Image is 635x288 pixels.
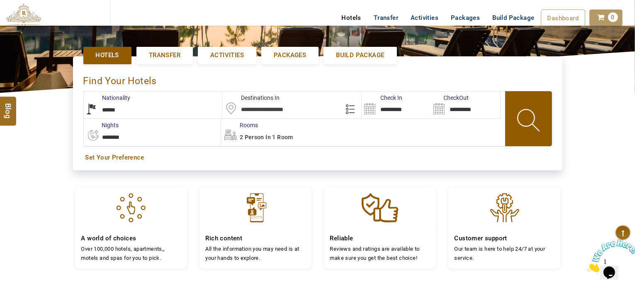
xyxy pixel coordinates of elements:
a: Set Your Preference [85,153,550,162]
div: Find Your Hotels [83,67,552,91]
p: Reviews and ratings are available to make sure you get the best choice! [330,244,430,262]
h4: Reliable [330,235,430,242]
a: 0 [589,10,623,26]
span: Activities [210,51,244,60]
label: Check In [362,94,402,102]
a: Packages [445,10,486,26]
label: Rooms [221,121,258,129]
a: Transfer [367,10,404,26]
label: nights [83,121,119,129]
span: Packages [274,51,306,60]
span: 1 [3,3,7,10]
span: Blog [3,103,14,110]
label: CheckOut [431,94,469,102]
a: Hotels [336,10,367,26]
span: Dashboard [547,15,579,22]
h4: A world of choices [81,235,181,242]
input: Search [431,92,500,119]
a: Packages [261,47,319,64]
a: Transfer [136,47,193,64]
a: Hotels [83,47,131,64]
label: Nationality [84,94,131,102]
img: Chat attention grabber [3,3,55,36]
label: Destinations In [222,94,280,102]
p: Our team is here to help 24/7 at your service. [455,244,554,262]
span: Hotels [96,51,119,60]
a: Build Package [486,10,540,26]
img: The Royal Line Holidays [6,3,41,35]
a: Activities [404,10,445,26]
iframe: chat widget [584,236,635,276]
span: Transfer [149,51,180,60]
p: All the information you may need is at your hands to explore. [206,244,305,262]
span: 0 [608,12,618,22]
span: 2 Person in 1 Room [240,134,293,140]
input: Search [362,92,431,119]
p: Over 100,000 hotels, apartments,, motels and spas for you to pick. [81,244,181,262]
a: Activities [198,47,256,64]
span: Build Package [336,51,384,60]
h4: Rich content [206,235,305,242]
h4: Customer support [455,235,554,242]
a: Build Package [324,47,397,64]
